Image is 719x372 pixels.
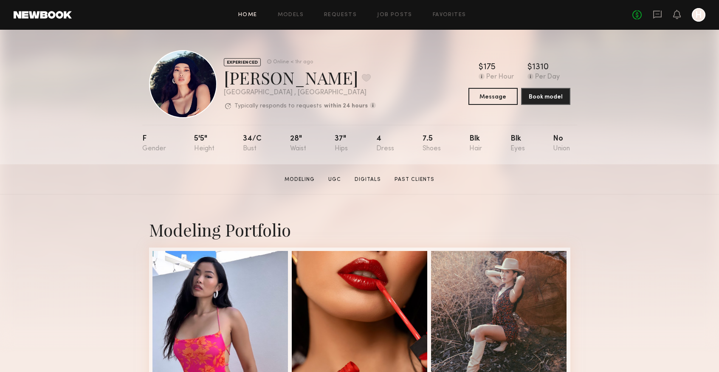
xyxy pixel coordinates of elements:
[224,58,261,66] div: EXPERIENCED
[234,103,322,109] p: Typically responds to requests
[483,63,496,72] div: 175
[149,218,570,241] div: Modeling Portfolio
[224,89,376,96] div: [GEOGRAPHIC_DATA] , [GEOGRAPHIC_DATA]
[273,59,313,65] div: Online < 1hr ago
[521,88,570,105] button: Book model
[469,135,482,152] div: Blk
[278,12,304,18] a: Models
[486,73,514,81] div: Per Hour
[325,176,344,183] a: UGC
[243,135,262,152] div: 34/c
[324,12,357,18] a: Requests
[281,176,318,183] a: Modeling
[553,135,570,152] div: No
[290,135,306,152] div: 28"
[468,88,518,105] button: Message
[324,103,368,109] b: within 24 hours
[194,135,214,152] div: 5'5"
[335,135,348,152] div: 37"
[527,63,532,72] div: $
[423,135,441,152] div: 7.5
[479,63,483,72] div: $
[142,135,166,152] div: F
[238,12,257,18] a: Home
[510,135,525,152] div: Blk
[351,176,384,183] a: Digitals
[224,66,376,89] div: [PERSON_NAME]
[433,12,466,18] a: Favorites
[376,135,394,152] div: 4
[535,73,560,81] div: Per Day
[692,8,705,22] a: H
[377,12,412,18] a: Job Posts
[391,176,438,183] a: Past Clients
[532,63,549,72] div: 1310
